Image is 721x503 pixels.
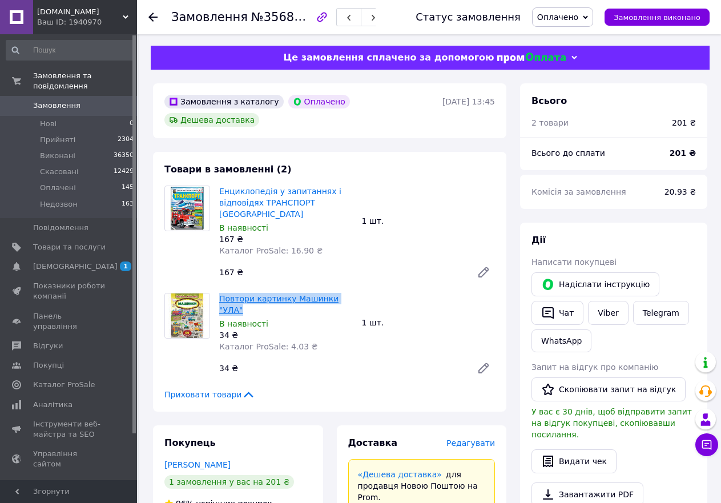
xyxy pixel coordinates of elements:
[348,437,398,448] span: Доставка
[33,360,64,371] span: Покупці
[357,213,500,229] div: 1 шт.
[219,234,353,245] div: 167 ₴
[164,475,294,489] div: 1 замовлення у вас на 201 ₴
[531,118,569,127] span: 2 товари
[165,293,210,338] img: Повтори картинку Машинки "УЛА"
[40,119,57,129] span: Нові
[40,167,79,177] span: Скасовані
[164,460,231,469] a: [PERSON_NAME]
[215,360,468,376] div: 34 ₴
[118,135,134,145] span: 2304
[148,11,158,23] div: Повернутися назад
[472,261,495,284] a: Редагувати
[37,7,123,17] span: Gugabook.com.ua
[164,95,284,108] div: Замовлення з каталогу
[670,148,696,158] b: 201 ₴
[537,13,578,22] span: Оплачено
[442,97,495,106] time: [DATE] 13:45
[695,433,718,456] button: Чат з покупцем
[40,151,75,161] span: Виконані
[114,151,134,161] span: 36350
[251,10,332,24] span: №356874569
[219,223,268,232] span: В наявності
[531,301,583,325] button: Чат
[588,301,628,325] a: Viber
[531,377,686,401] button: Скопіювати запит на відгук
[531,407,692,439] span: У вас є 30 днів, щоб відправити запит на відгук покупцеві, скопіювавши посилання.
[358,469,486,503] div: для продавця Новою Поштою на Prom.
[531,235,546,246] span: Дії
[164,113,259,127] div: Дешева доставка
[33,449,106,469] span: Управління сайтом
[531,257,617,267] span: Написати покупцеві
[633,301,689,325] a: Telegram
[219,294,339,315] a: Повтори картинку Машинки "УЛА"
[215,264,468,280] div: 167 ₴
[664,187,696,196] span: 20.93 ₴
[6,40,135,61] input: Пошук
[357,315,500,331] div: 1 шт.
[114,167,134,177] span: 12429
[219,329,353,341] div: 34 ₴
[219,187,341,219] a: Енциклопедія у запитаннях і відповідях ТРАНСПОРТ [GEOGRAPHIC_DATA]
[614,13,700,22] span: Замовлення виконано
[33,281,106,301] span: Показники роботи компанії
[531,329,591,352] a: WhatsApp
[33,479,106,500] span: Гаманець компанії
[171,10,248,24] span: Замовлення
[33,400,72,410] span: Аналітика
[120,261,131,271] span: 1
[33,242,106,252] span: Товари та послуги
[164,437,216,448] span: Покупець
[164,389,255,400] span: Приховати товари
[171,186,204,231] img: Енциклопедія у запитаннях і відповідях ТРАНСПОРТ Пегас
[33,223,88,233] span: Повідомлення
[672,117,696,128] div: 201 ₴
[531,187,626,196] span: Комісія за замовлення
[531,449,617,473] button: Видати чек
[33,341,63,351] span: Відгуки
[531,148,605,158] span: Всього до сплати
[531,95,567,106] span: Всього
[33,380,95,390] span: Каталог ProSale
[37,17,137,27] div: Ваш ID: 1940970
[40,135,75,145] span: Прийняті
[33,311,106,332] span: Панель управління
[33,419,106,440] span: Інструменти веб-майстра та SEO
[33,100,80,111] span: Замовлення
[219,246,323,255] span: Каталог ProSale: 16.90 ₴
[531,272,659,296] button: Надіслати інструкцію
[33,71,137,91] span: Замовлення та повідомлення
[130,119,134,129] span: 0
[531,363,658,372] span: Запит на відгук про компанію
[358,470,442,479] a: «Дешева доставка»
[497,53,566,63] img: evopay logo
[605,9,710,26] button: Замовлення виконано
[40,183,76,193] span: Оплачені
[446,438,495,448] span: Редагувати
[472,357,495,380] a: Редагувати
[164,164,292,175] span: Товари в замовленні (2)
[40,199,78,210] span: Недозвон
[219,342,317,351] span: Каталог ProSale: 4.03 ₴
[288,95,350,108] div: Оплачено
[122,183,134,193] span: 145
[416,11,521,23] div: Статус замовлення
[219,319,268,328] span: В наявності
[33,261,118,272] span: [DEMOGRAPHIC_DATA]
[122,199,134,210] span: 163
[283,52,494,63] span: Це замовлення сплачено за допомогою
